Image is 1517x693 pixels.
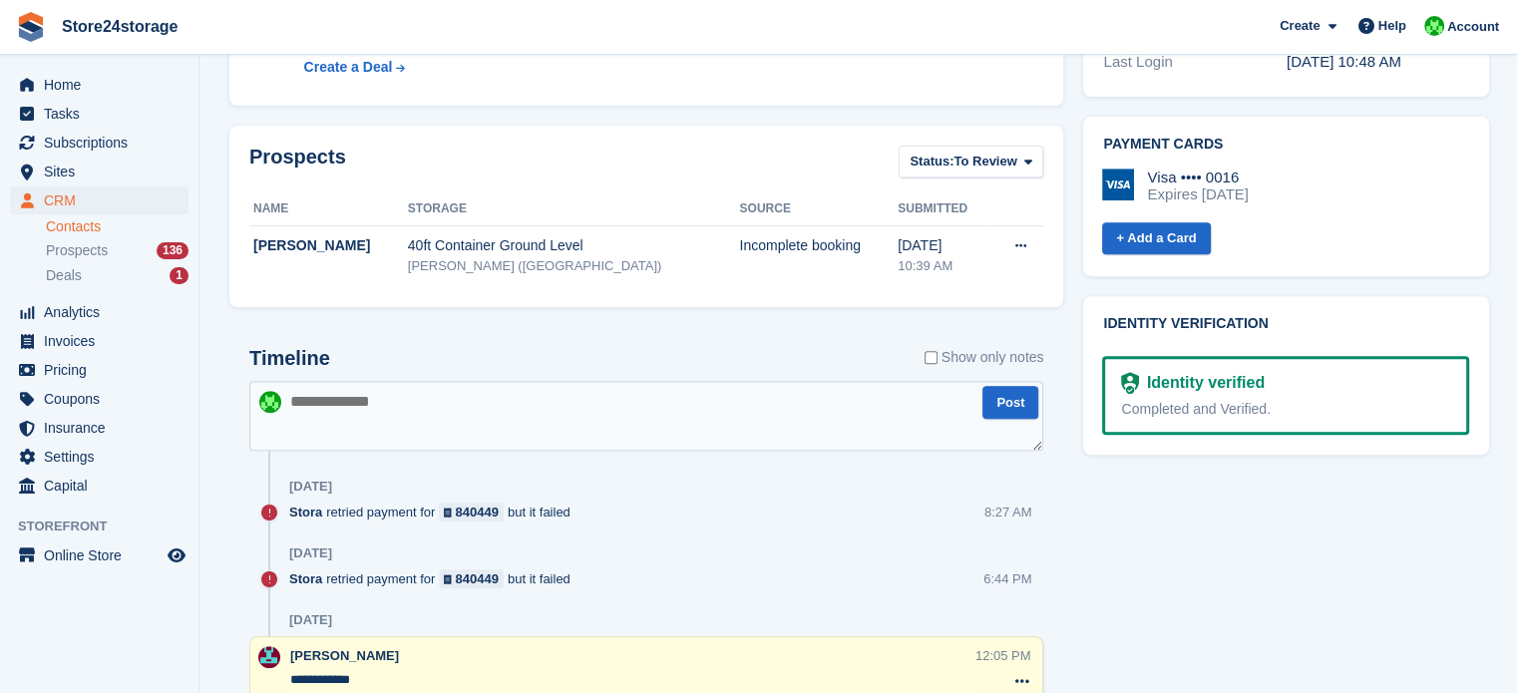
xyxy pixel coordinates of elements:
span: [PERSON_NAME] [290,648,399,663]
span: Deals [46,266,82,285]
a: menu [10,71,189,99]
time: 2025-07-10 09:48:17 UTC [1287,53,1401,70]
span: Analytics [44,298,164,326]
div: 1 [170,267,189,284]
span: Status: [910,152,953,172]
a: menu [10,414,189,442]
a: menu [10,100,189,128]
th: Storage [408,193,740,225]
div: 10:39 AM [898,256,989,276]
th: Submitted [898,193,989,225]
h2: Identity verification [1103,316,1469,332]
h2: Prospects [249,146,346,182]
input: Show only notes [925,347,938,368]
a: menu [10,541,189,569]
button: Status: To Review [899,146,1043,178]
span: Settings [44,443,164,471]
div: retried payment for but it failed [289,503,580,521]
div: [DATE] [289,479,332,495]
span: Online Store [44,541,164,569]
label: Show only notes [925,347,1044,368]
img: George [258,646,280,668]
div: retried payment for but it failed [289,569,580,588]
span: Insurance [44,414,164,442]
div: 840449 [456,569,499,588]
div: Last Login [1103,51,1287,74]
div: [PERSON_NAME] ([GEOGRAPHIC_DATA]) [408,256,740,276]
span: To Review [953,152,1016,172]
span: Subscriptions [44,129,164,157]
a: menu [10,327,189,355]
a: Store24storage [54,10,187,43]
img: stora-icon-8386f47178a22dfd0bd8f6a31ec36ba5ce8667c1dd55bd0f319d3a0aa187defe.svg [16,12,46,42]
div: Incomplete booking [739,235,898,256]
h2: Payment cards [1103,137,1469,153]
div: Visa •••• 0016 [1147,169,1248,186]
div: Create a Deal [304,57,393,78]
a: Deals 1 [46,265,189,286]
a: 840449 [439,569,504,588]
span: Account [1447,17,1499,37]
a: Create a Deal [304,57,722,78]
a: + Add a Card [1102,222,1210,255]
a: 840449 [439,503,504,521]
span: Stora [289,569,322,588]
a: menu [10,443,189,471]
span: Storefront [18,517,198,536]
span: Capital [44,472,164,500]
img: Tracy Harper [259,391,281,413]
span: Create [1280,16,1320,36]
a: menu [10,186,189,214]
a: menu [10,472,189,500]
div: [DATE] [289,545,332,561]
span: Tasks [44,100,164,128]
a: menu [10,356,189,384]
span: Pricing [44,356,164,384]
a: Contacts [46,217,189,236]
img: Visa Logo [1102,169,1134,200]
div: [PERSON_NAME] [253,235,408,256]
span: Home [44,71,164,99]
div: 12:05 PM [975,646,1031,665]
div: 40ft Container Ground Level [408,235,740,256]
div: Identity verified [1139,371,1265,395]
div: 8:27 AM [984,503,1032,521]
img: Identity Verification Ready [1121,372,1138,394]
span: Coupons [44,385,164,413]
span: Help [1378,16,1406,36]
div: [DATE] [289,612,332,628]
th: Name [249,193,408,225]
span: Sites [44,158,164,185]
div: Completed and Verified. [1121,399,1450,420]
a: menu [10,298,189,326]
span: CRM [44,186,164,214]
div: Expires [DATE] [1147,185,1248,203]
span: Invoices [44,327,164,355]
span: Prospects [46,241,108,260]
h2: Timeline [249,347,330,370]
img: Tracy Harper [1424,16,1444,36]
a: menu [10,385,189,413]
a: menu [10,158,189,185]
div: 840449 [456,503,499,521]
a: Prospects 136 [46,240,189,261]
div: 6:44 PM [983,569,1031,588]
span: Stora [289,503,322,521]
a: Preview store [165,543,189,567]
div: [DATE] [898,235,989,256]
th: Source [739,193,898,225]
button: Post [982,386,1038,419]
a: menu [10,129,189,157]
div: 136 [157,242,189,259]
